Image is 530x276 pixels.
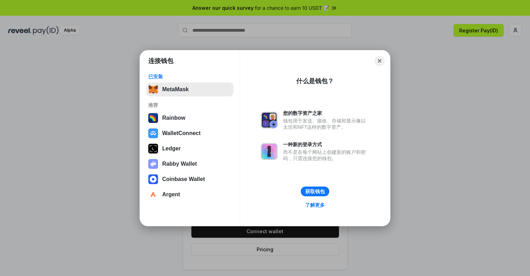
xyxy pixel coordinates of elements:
button: WalletConnect [146,126,233,140]
div: Coinbase Wallet [162,176,205,182]
div: Rainbow [162,115,185,121]
button: Argent [146,188,233,202]
img: svg+xml,%3Csvg%20width%3D%22120%22%20height%3D%22120%22%20viewBox%3D%220%200%20120%20120%22%20fil... [148,113,158,123]
div: 了解更多 [305,202,325,208]
button: Coinbase Wallet [146,172,233,186]
div: Argent [162,191,180,198]
img: svg+xml,%3Csvg%20xmlns%3D%22http%3A%2F%2Fwww.w3.org%2F2000%2Fsvg%22%20fill%3D%22none%22%20viewBox... [148,159,158,169]
button: Ledger [146,142,233,156]
div: 一种新的登录方式 [283,141,369,148]
button: Rainbow [146,111,233,125]
div: Ledger [162,145,181,152]
div: 钱包用于发送、接收、存储和显示像以太坊和NFT这样的数字资产。 [283,118,369,130]
img: svg+xml,%3Csvg%20xmlns%3D%22http%3A%2F%2Fwww.w3.org%2F2000%2Fsvg%22%20fill%3D%22none%22%20viewBox... [261,143,278,160]
div: 您的数字资产之家 [283,110,369,116]
img: svg+xml,%3Csvg%20width%3D%2228%22%20height%3D%2228%22%20viewBox%3D%220%200%2028%2028%22%20fill%3D... [148,190,158,199]
div: WalletConnect [162,130,201,136]
button: 获取钱包 [301,187,329,196]
div: 而不是在每个网站上创建新的账户和密码，只需连接您的钱包。 [283,149,369,161]
img: svg+xml,%3Csvg%20width%3D%2228%22%20height%3D%2228%22%20viewBox%3D%220%200%2028%2028%22%20fill%3D... [148,174,158,184]
a: 了解更多 [301,200,329,210]
button: Rabby Wallet [146,157,233,171]
button: Close [375,56,384,66]
button: MetaMask [146,82,233,96]
div: 获取钱包 [305,188,325,195]
div: 什么是钱包？ [296,77,334,85]
div: Rabby Wallet [162,161,197,167]
img: svg+xml,%3Csvg%20xmlns%3D%22http%3A%2F%2Fwww.w3.org%2F2000%2Fsvg%22%20fill%3D%22none%22%20viewBox... [261,112,278,128]
img: svg+xml,%3Csvg%20width%3D%2228%22%20height%3D%2228%22%20viewBox%3D%220%200%2028%2028%22%20fill%3D... [148,128,158,138]
div: MetaMask [162,86,189,93]
div: 已安装 [148,73,231,80]
img: svg+xml,%3Csvg%20xmlns%3D%22http%3A%2F%2Fwww.w3.org%2F2000%2Fsvg%22%20width%3D%2228%22%20height%3... [148,144,158,153]
img: svg+xml,%3Csvg%20fill%3D%22none%22%20height%3D%2233%22%20viewBox%3D%220%200%2035%2033%22%20width%... [148,85,158,94]
h1: 连接钱包 [148,57,173,65]
div: 推荐 [148,102,231,108]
